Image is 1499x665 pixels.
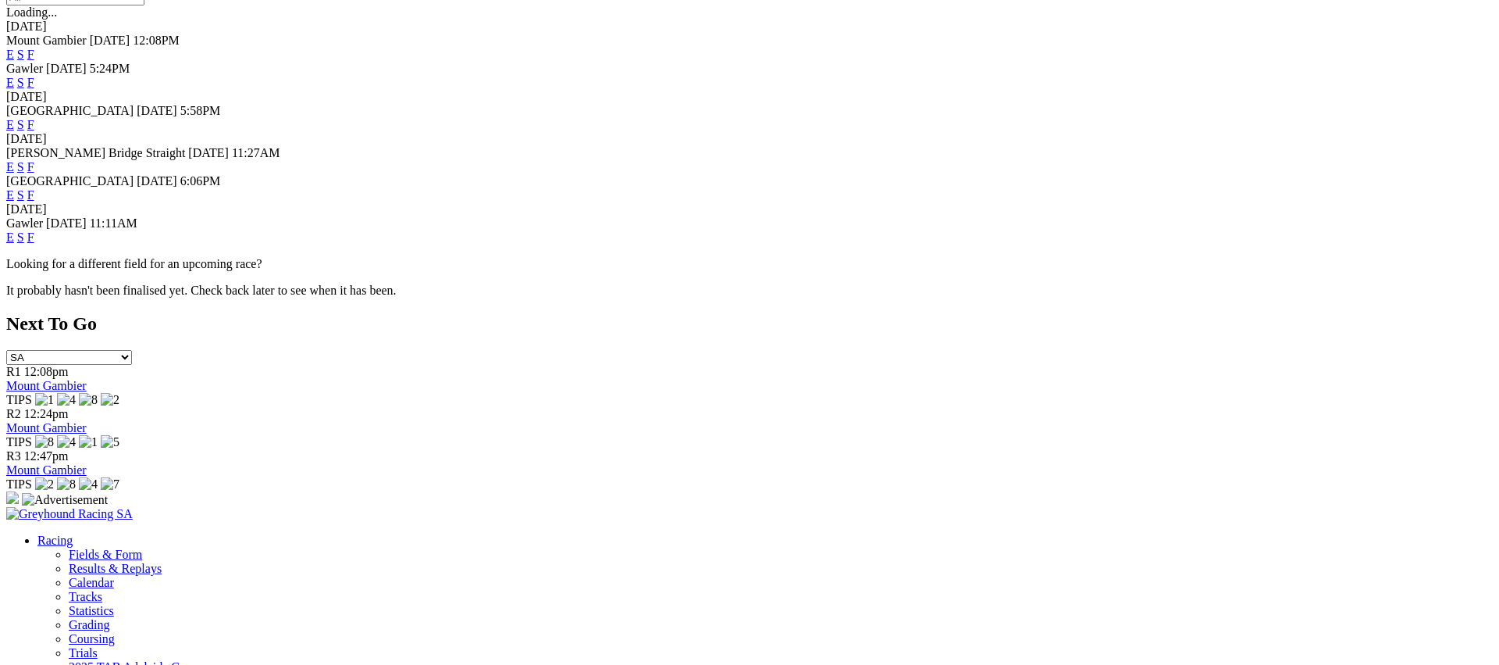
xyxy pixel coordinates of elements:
[17,160,24,173] a: S
[180,104,221,117] span: 5:58PM
[232,146,280,159] span: 11:27AM
[6,407,21,420] span: R2
[24,365,69,378] span: 12:08pm
[57,477,76,492] img: 8
[188,146,229,159] span: [DATE]
[6,231,14,244] a: E
[6,5,57,19] span: Loading...
[180,174,221,188] span: 6:06PM
[6,216,43,230] span: Gawler
[57,393,76,407] img: 4
[69,576,114,589] a: Calendar
[6,34,87,47] span: Mount Gambier
[79,435,98,449] img: 1
[27,48,34,61] a: F
[6,435,32,449] span: TIPS
[90,34,130,47] span: [DATE]
[101,477,119,492] img: 7
[37,534,73,547] a: Racing
[6,507,133,521] img: Greyhound Racing SA
[24,407,69,420] span: 12:24pm
[17,118,24,131] a: S
[69,562,162,575] a: Results & Replays
[17,48,24,61] a: S
[69,604,114,617] a: Statistics
[137,174,177,188] span: [DATE]
[6,421,87,434] a: Mount Gambier
[35,435,54,449] img: 8
[6,313,1493,334] h2: Next To Go
[27,76,34,89] a: F
[22,493,108,507] img: Advertisement
[69,590,102,603] a: Tracks
[6,20,1493,34] div: [DATE]
[17,231,24,244] a: S
[57,435,76,449] img: 4
[6,365,21,378] span: R1
[6,449,21,463] span: R3
[6,188,14,202] a: E
[24,449,69,463] span: 12:47pm
[69,618,109,631] a: Grading
[6,492,19,504] img: 15187_Greyhounds_GreysPlayCentral_Resize_SA_WebsiteBanner_300x115_2025.jpg
[133,34,180,47] span: 12:08PM
[69,646,98,660] a: Trials
[6,118,14,131] a: E
[69,632,115,645] a: Coursing
[46,216,87,230] span: [DATE]
[6,48,14,61] a: E
[6,104,134,117] span: [GEOGRAPHIC_DATA]
[6,463,87,477] a: Mount Gambier
[6,132,1493,146] div: [DATE]
[17,188,24,202] a: S
[27,231,34,244] a: F
[17,76,24,89] a: S
[101,435,119,449] img: 5
[6,379,87,392] a: Mount Gambier
[6,257,1493,271] p: Looking for a different field for an upcoming race?
[79,393,98,407] img: 8
[90,62,130,75] span: 5:24PM
[35,393,54,407] img: 1
[6,202,1493,216] div: [DATE]
[27,160,34,173] a: F
[6,160,14,173] a: E
[27,118,34,131] a: F
[6,146,185,159] span: [PERSON_NAME] Bridge Straight
[35,477,54,492] img: 2
[137,104,177,117] span: [DATE]
[6,90,1493,104] div: [DATE]
[6,76,14,89] a: E
[90,216,137,230] span: 11:11AM
[6,174,134,188] span: [GEOGRAPHIC_DATA]
[6,393,32,406] span: TIPS
[69,548,142,561] a: Fields & Form
[46,62,87,75] span: [DATE]
[6,477,32,491] span: TIPS
[27,188,34,202] a: F
[101,393,119,407] img: 2
[6,284,397,297] partial: It probably hasn't been finalised yet. Check back later to see when it has been.
[6,62,43,75] span: Gawler
[79,477,98,492] img: 4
